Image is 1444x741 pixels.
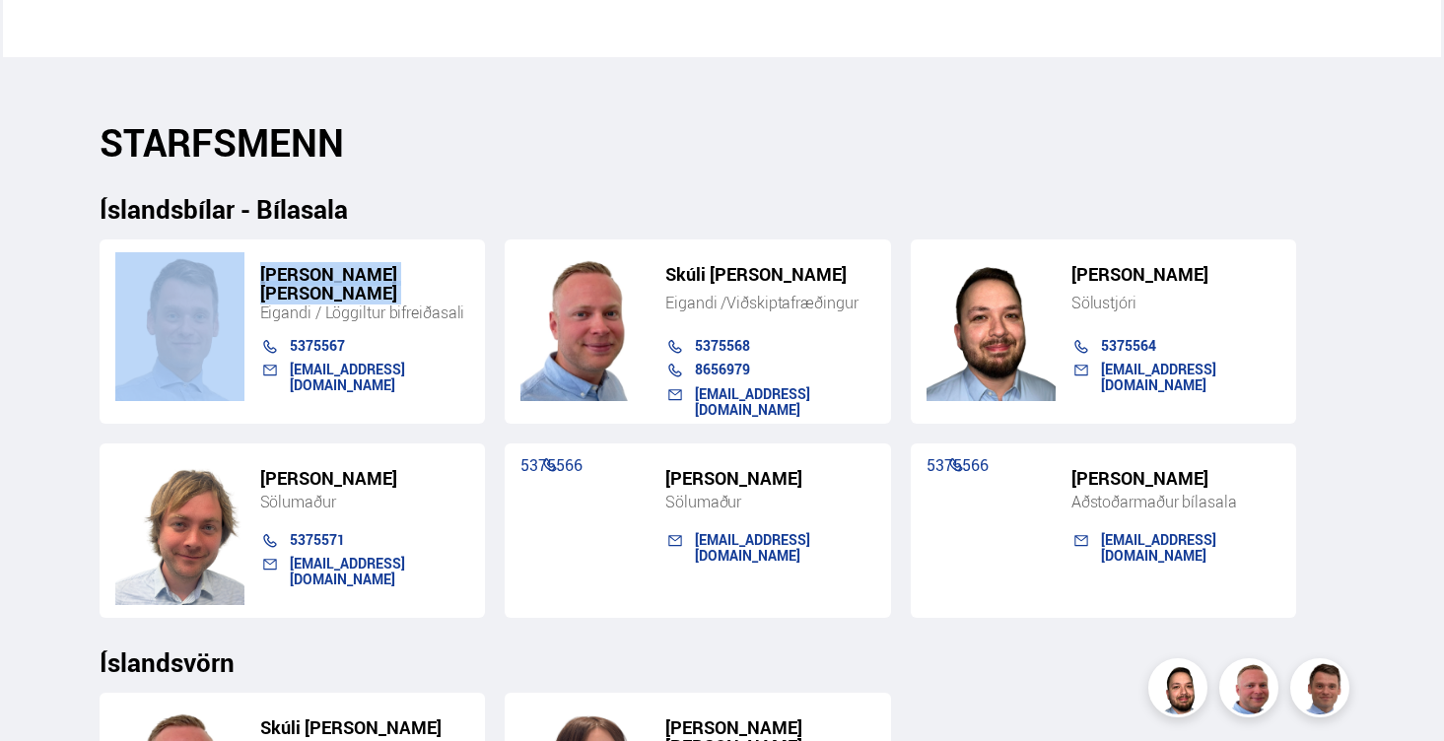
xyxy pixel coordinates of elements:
[520,454,583,476] a: 5375566
[665,293,875,312] div: Eigandi /
[260,492,470,511] div: Sölumaður
[290,554,405,588] a: [EMAIL_ADDRESS][DOMAIN_NAME]
[115,252,244,401] img: FbJEzSuNWCJXmdc-.webp
[927,252,1056,401] img: nhp88E3Fdnt1Opn2.png
[1101,336,1156,355] a: 5375564
[100,194,1344,224] h3: Íslandsbílar - Bílasala
[260,469,470,488] h5: [PERSON_NAME]
[1071,469,1281,488] h5: [PERSON_NAME]
[1071,492,1281,511] div: Aðstoðarmaður bílasala
[665,265,875,284] h5: Skúli [PERSON_NAME]
[726,292,858,313] span: Viðskiptafræðingur
[1071,293,1281,312] div: Sölustjóri
[520,252,650,401] img: siFngHWaQ9KaOqBr.png
[1222,661,1281,720] img: siFngHWaQ9KaOqBr.png
[1101,360,1216,394] a: [EMAIL_ADDRESS][DOMAIN_NAME]
[1151,661,1210,720] img: nhp88E3Fdnt1Opn2.png
[100,120,1344,165] h2: STARFSMENN
[1101,530,1216,565] a: [EMAIL_ADDRESS][DOMAIN_NAME]
[1071,265,1281,284] h5: [PERSON_NAME]
[695,336,750,355] a: 5375568
[927,454,989,476] a: 5375566
[115,456,244,605] img: SZ4H-t_Copy_of_C.png
[665,469,875,488] h5: [PERSON_NAME]
[695,360,750,378] a: 8656979
[290,360,405,394] a: [EMAIL_ADDRESS][DOMAIN_NAME]
[290,336,345,355] a: 5375567
[1293,661,1352,720] img: FbJEzSuNWCJXmdc-.webp
[290,530,345,549] a: 5375571
[260,265,470,303] h5: [PERSON_NAME] [PERSON_NAME]
[260,718,470,737] h5: Skúli [PERSON_NAME]
[16,8,75,67] button: Opna LiveChat spjallviðmót
[100,647,1344,677] h3: Íslandsvörn
[260,303,470,322] div: Eigandi / Löggiltur bifreiðasali
[665,492,875,511] div: Sölumaður
[695,384,810,419] a: [EMAIL_ADDRESS][DOMAIN_NAME]
[695,530,810,565] a: [EMAIL_ADDRESS][DOMAIN_NAME]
